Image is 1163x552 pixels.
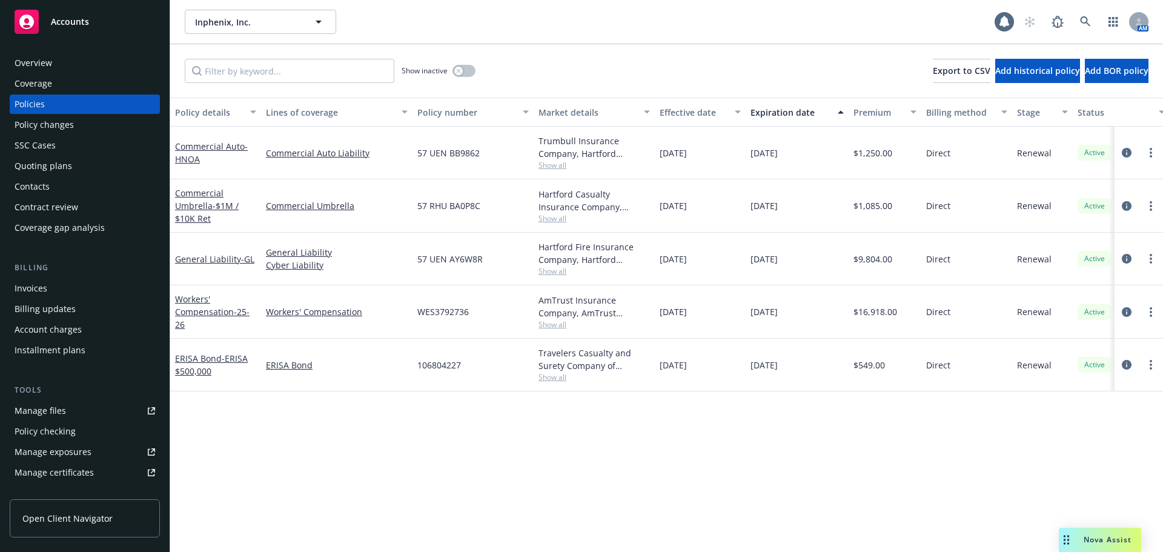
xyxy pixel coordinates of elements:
span: [DATE] [750,359,778,371]
a: Billing updates [10,299,160,319]
div: Effective date [660,106,727,119]
span: 57 UEN AY6W8R [417,253,483,265]
span: Renewal [1017,199,1052,212]
a: Commercial Umbrella [175,187,239,224]
span: Renewal [1017,359,1052,371]
span: Export to CSV [933,65,990,76]
div: Quoting plans [15,156,72,176]
div: Status [1078,106,1151,119]
div: Policy details [175,106,243,119]
div: Policy number [417,106,515,119]
div: Travelers Casualty and Surety Company of America, Travelers Insurance [538,347,650,372]
a: Policy checking [10,422,160,441]
span: Show all [538,319,650,330]
a: more [1144,251,1158,266]
span: Add BOR policy [1085,65,1148,76]
div: Stage [1017,106,1055,119]
a: more [1144,357,1158,372]
a: ERISA Bond [266,359,408,371]
a: Commercial Umbrella [266,199,408,212]
span: Inphenix, Inc. [195,16,300,28]
div: Overview [15,53,52,73]
span: $549.00 [853,359,885,371]
span: Show all [538,213,650,224]
a: Policies [10,95,160,114]
span: [DATE] [660,253,687,265]
a: Coverage [10,74,160,93]
div: Manage exposures [15,442,91,462]
span: $9,804.00 [853,253,892,265]
span: Active [1082,147,1107,158]
a: General Liability [175,253,254,265]
span: Show all [538,266,650,276]
a: Installment plans [10,341,160,360]
a: Contract review [10,198,160,217]
span: Nova Assist [1084,534,1132,545]
a: circleInformation [1119,305,1134,319]
a: Manage exposures [10,442,160,462]
span: - GL [241,253,254,265]
span: [DATE] [660,147,687,159]
div: Trumbull Insurance Company, Hartford Insurance Group [538,135,650,160]
div: Coverage gap analysis [15,218,105,238]
button: Policy details [170,98,261,127]
span: Show inactive [402,65,448,76]
a: circleInformation [1119,145,1134,160]
a: Manage certificates [10,463,160,482]
span: Direct [926,305,950,318]
button: Market details [534,98,655,127]
a: Contacts [10,177,160,196]
span: Active [1082,307,1107,318]
div: Billing method [926,106,994,119]
a: Report a Bug [1045,10,1070,34]
button: Stage [1012,98,1073,127]
button: Export to CSV [933,59,990,83]
div: Installment plans [15,341,85,360]
a: Workers' Compensation [266,305,408,318]
div: Market details [538,106,637,119]
span: [DATE] [750,147,778,159]
button: Inphenix, Inc. [185,10,336,34]
span: Renewal [1017,147,1052,159]
span: Direct [926,199,950,212]
button: Premium [849,98,921,127]
button: Lines of coverage [261,98,413,127]
a: Overview [10,53,160,73]
a: Invoices [10,279,160,298]
a: more [1144,199,1158,213]
a: SSC Cases [10,136,160,155]
span: Renewal [1017,305,1052,318]
span: [DATE] [750,253,778,265]
span: Active [1082,201,1107,211]
div: Hartford Casualty Insurance Company, Hartford Insurance Group [538,188,650,213]
span: Renewal [1017,253,1052,265]
a: Start snowing [1018,10,1042,34]
span: 57 UEN BB9862 [417,147,480,159]
span: Active [1082,359,1107,370]
span: Direct [926,253,950,265]
a: Accounts [10,5,160,39]
a: Coverage gap analysis [10,218,160,238]
div: Billing updates [15,299,76,319]
div: Policy changes [15,115,74,135]
a: Commercial Auto [175,141,248,165]
a: General Liability [266,246,408,259]
a: circleInformation [1119,251,1134,266]
span: Add historical policy [995,65,1080,76]
div: Billing [10,262,160,274]
button: Expiration date [746,98,849,127]
a: circleInformation [1119,357,1134,372]
span: [DATE] [660,199,687,212]
div: Contacts [15,177,50,196]
span: Direct [926,147,950,159]
span: Show all [538,160,650,170]
div: Lines of coverage [266,106,394,119]
div: Invoices [15,279,47,298]
span: 106804227 [417,359,461,371]
div: Tools [10,384,160,396]
button: Effective date [655,98,746,127]
div: Manage certificates [15,463,94,482]
span: $1,085.00 [853,199,892,212]
span: Direct [926,359,950,371]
